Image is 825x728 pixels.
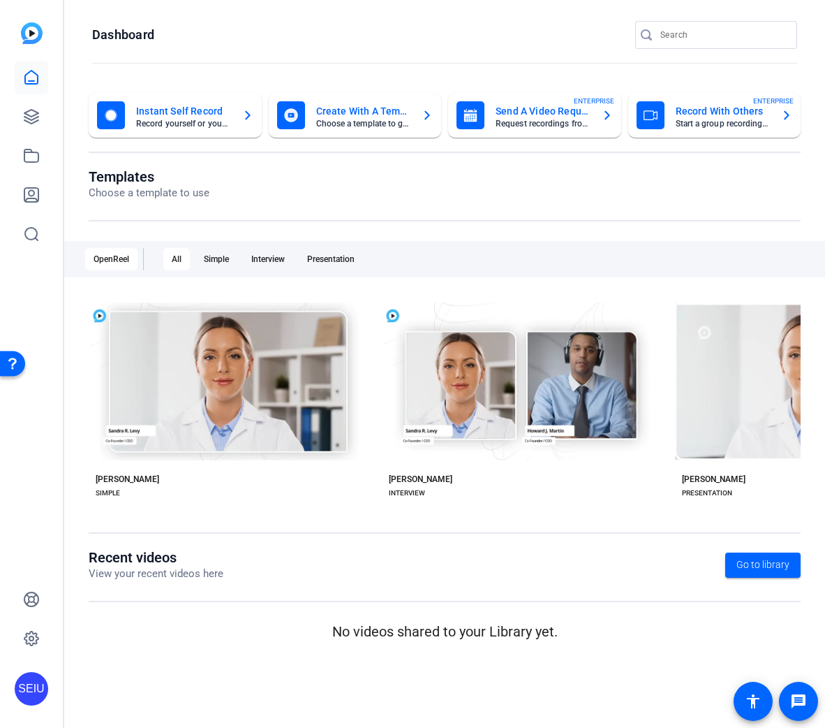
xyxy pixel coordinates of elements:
div: [PERSON_NAME] [682,474,745,485]
mat-card-title: Send A Video Request [496,103,590,119]
div: PRESENTATION [682,488,732,499]
span: ENTERPRISE [753,96,794,106]
img: blue-gradient.svg [21,22,43,44]
h1: Templates [89,168,209,185]
mat-card-subtitle: Record yourself or your screen [136,119,231,128]
div: SIMPLE [96,488,120,499]
div: SEIU [15,672,48,706]
div: [PERSON_NAME] [96,474,159,485]
mat-card-title: Record With Others [676,103,771,119]
input: Search [660,27,786,43]
h1: Dashboard [92,27,154,43]
p: View your recent videos here [89,566,223,582]
div: All [163,248,190,270]
p: No videos shared to your Library yet. [89,621,801,642]
p: Choose a template to use [89,185,209,201]
div: INTERVIEW [389,488,425,499]
button: Create With A TemplateChoose a template to get started [269,93,442,138]
mat-card-subtitle: Request recordings from anyone, anywhere [496,119,590,128]
mat-icon: accessibility [745,693,761,710]
span: ENTERPRISE [574,96,614,106]
mat-card-title: Instant Self Record [136,103,231,119]
mat-card-title: Create With A Template [316,103,411,119]
div: [PERSON_NAME] [389,474,452,485]
mat-card-subtitle: Choose a template to get started [316,119,411,128]
h1: Recent videos [89,549,223,566]
div: Interview [243,248,293,270]
mat-card-subtitle: Start a group recording session [676,119,771,128]
span: Go to library [736,558,789,572]
button: Send A Video RequestRequest recordings from anyone, anywhereENTERPRISE [448,93,621,138]
button: Instant Self RecordRecord yourself or your screen [89,93,262,138]
mat-icon: message [790,693,807,710]
button: Record With OthersStart a group recording sessionENTERPRISE [628,93,801,138]
a: Go to library [725,553,801,578]
div: Simple [195,248,237,270]
div: Presentation [299,248,363,270]
div: OpenReel [85,248,137,270]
